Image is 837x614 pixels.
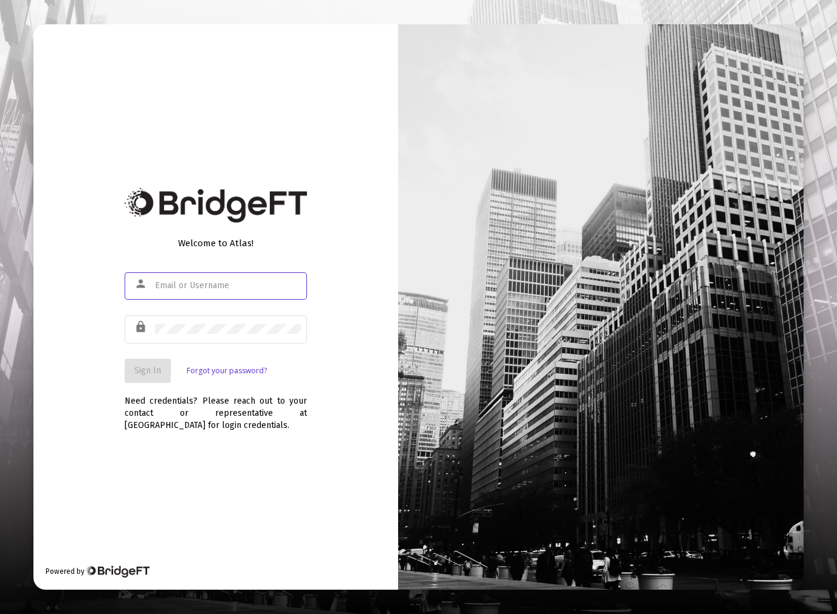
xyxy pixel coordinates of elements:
img: Bridge Financial Technology Logo [86,565,150,578]
button: Sign In [125,359,171,383]
div: Welcome to Atlas! [125,237,307,249]
div: Need credentials? Please reach out to your contact or representative at [GEOGRAPHIC_DATA] for log... [125,383,307,432]
input: Email or Username [155,281,301,291]
div: Powered by [46,565,150,578]
mat-icon: person [134,277,149,291]
span: Sign In [134,365,161,376]
img: Bridge Financial Technology Logo [125,188,307,222]
a: Forgot your password? [187,365,267,377]
mat-icon: lock [134,320,149,334]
